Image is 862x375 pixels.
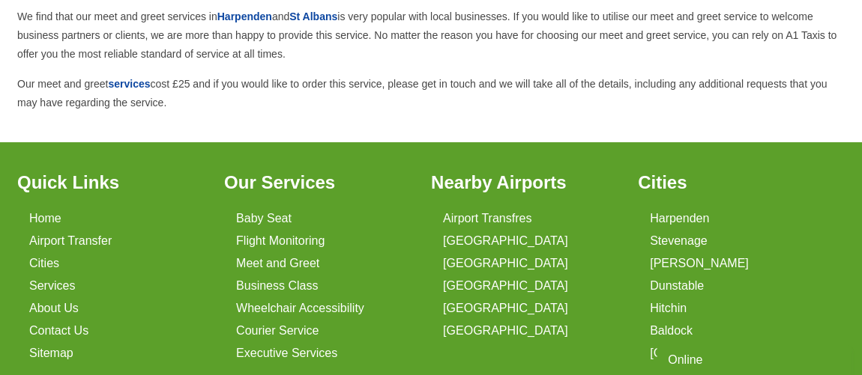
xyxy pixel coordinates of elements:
a: Flight Monitoring [236,234,325,248]
a: Home [29,212,61,225]
a: Airport Transfres [443,212,531,225]
a: [GEOGRAPHIC_DATA] [443,234,568,248]
h3: Quick Links [17,172,208,193]
p: We find that our meet and greet services in and is very popular with local businesses. If you wou... [17,7,845,64]
a: Wheelchair Accessibility [236,302,364,315]
a: Contact Us [29,324,88,338]
a: Baby Seat [236,212,292,225]
a: Harpenden [650,212,709,225]
a: Airport Transfer [29,234,112,248]
a: Cities [29,257,59,270]
a: [GEOGRAPHIC_DATA] [650,347,775,360]
a: Meet and Greet [236,257,319,270]
a: About Us [29,302,79,315]
a: [PERSON_NAME] [650,257,749,270]
a: services [108,78,150,90]
a: Courier Service [236,324,319,338]
a: Business Class [236,279,318,293]
a: Harpenden [217,10,272,22]
a: [GEOGRAPHIC_DATA] [443,279,568,293]
a: St Albans [289,10,337,22]
a: [GEOGRAPHIC_DATA] [443,257,568,270]
h3: Cities [638,172,828,193]
h3: Nearby Airports [431,172,621,193]
a: Dunstable [650,279,704,293]
a: Stevenage [650,234,708,248]
a: Sitemap [29,347,73,360]
p: Our meet and greet cost £25 and if you would like to order this service, please get in touch and ... [17,75,845,112]
h3: Our Services [224,172,415,193]
a: [GEOGRAPHIC_DATA] [443,324,568,338]
a: Executive Services [236,347,337,360]
a: Hitchin [650,302,687,315]
a: Baldock [650,324,693,338]
iframe: chat widget [657,342,855,375]
a: Services [29,279,75,293]
a: [GEOGRAPHIC_DATA] [443,302,568,315]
